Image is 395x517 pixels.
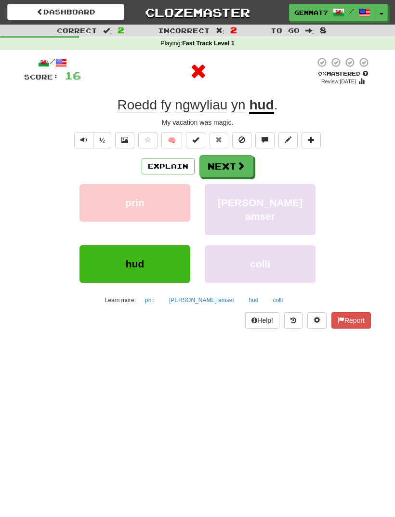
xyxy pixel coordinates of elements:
[305,27,314,34] span: :
[320,25,327,35] span: 8
[218,197,303,222] span: [PERSON_NAME] amser
[249,97,274,114] u: hud
[24,73,59,81] span: Score:
[186,132,205,148] button: Set this sentence to 100% Mastered (alt+m)
[142,158,195,174] button: Explain
[115,132,134,148] button: Show image (alt+x)
[72,132,111,148] div: Text-to-speech controls
[65,69,81,81] span: 16
[284,312,303,329] button: Round history (alt+y)
[232,132,251,148] button: Ignore sentence (alt+i)
[105,297,136,304] small: Learn more:
[138,132,158,148] button: Favorite sentence (alt+f)
[24,118,371,127] div: My vacation was magic.
[231,97,246,113] span: yn
[209,132,228,148] button: Reset to 0% Mastered (alt+r)
[271,27,300,35] span: To go
[243,293,263,307] button: hud
[79,245,190,283] button: hud
[161,132,182,148] button: 🧠
[164,293,239,307] button: [PERSON_NAME] amser
[315,70,371,78] div: Mastered
[74,132,93,148] button: Play sentence audio (ctl+space)
[93,132,111,148] button: ½
[57,27,97,35] span: Correct
[175,97,227,113] span: ngwyliau
[255,132,275,148] button: Discuss sentence (alt+u)
[289,4,376,21] a: GemmaT7 /
[250,258,270,269] span: colli
[182,40,235,47] strong: Fast Track Level 1
[126,258,144,269] span: hud
[79,184,190,222] button: prin
[245,312,279,329] button: Help!
[7,4,124,20] a: Dashboard
[140,293,160,307] button: prin
[302,132,321,148] button: Add to collection (alt+a)
[118,25,124,35] span: 2
[349,8,354,14] span: /
[125,197,145,208] span: prin
[158,27,210,35] span: Incorrect
[278,132,298,148] button: Edit sentence (alt+d)
[274,97,278,112] span: .
[24,57,81,69] div: /
[161,97,171,113] span: fy
[205,245,316,283] button: colli
[321,79,356,84] small: Review: [DATE]
[117,97,157,113] span: Roedd
[205,184,316,235] button: [PERSON_NAME] amser
[331,312,371,329] button: Report
[199,155,253,177] button: Next
[216,27,224,34] span: :
[318,70,327,77] span: 0 %
[294,8,328,17] span: GemmaT7
[267,293,288,307] button: colli
[230,25,237,35] span: 2
[103,27,112,34] span: :
[139,4,256,21] a: Clozemaster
